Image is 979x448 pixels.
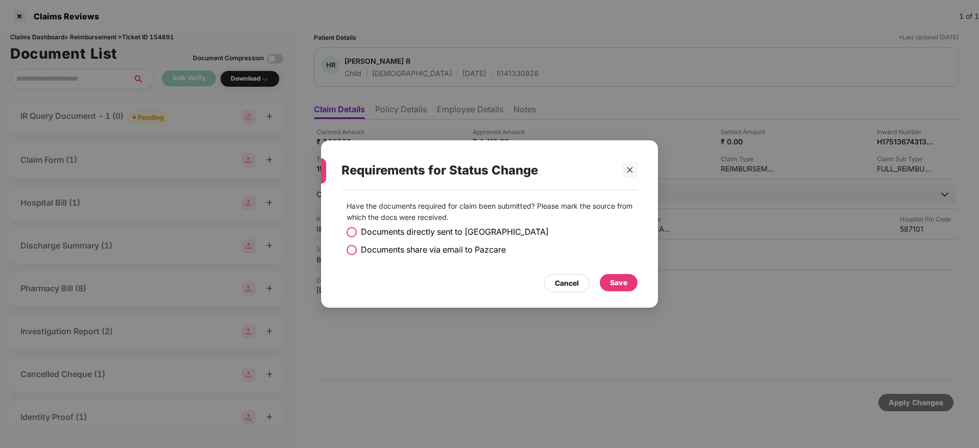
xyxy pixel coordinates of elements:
[361,226,549,238] span: Documents directly sent to [GEOGRAPHIC_DATA]
[347,201,632,223] p: Have the documents required for claim been submitted? Please mark the source from which the docs ...
[361,243,506,256] span: Documents share via email to Pazcare
[610,277,627,288] div: Save
[555,278,579,289] div: Cancel
[626,166,633,173] span: close
[341,151,613,190] div: Requirements for Status Change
